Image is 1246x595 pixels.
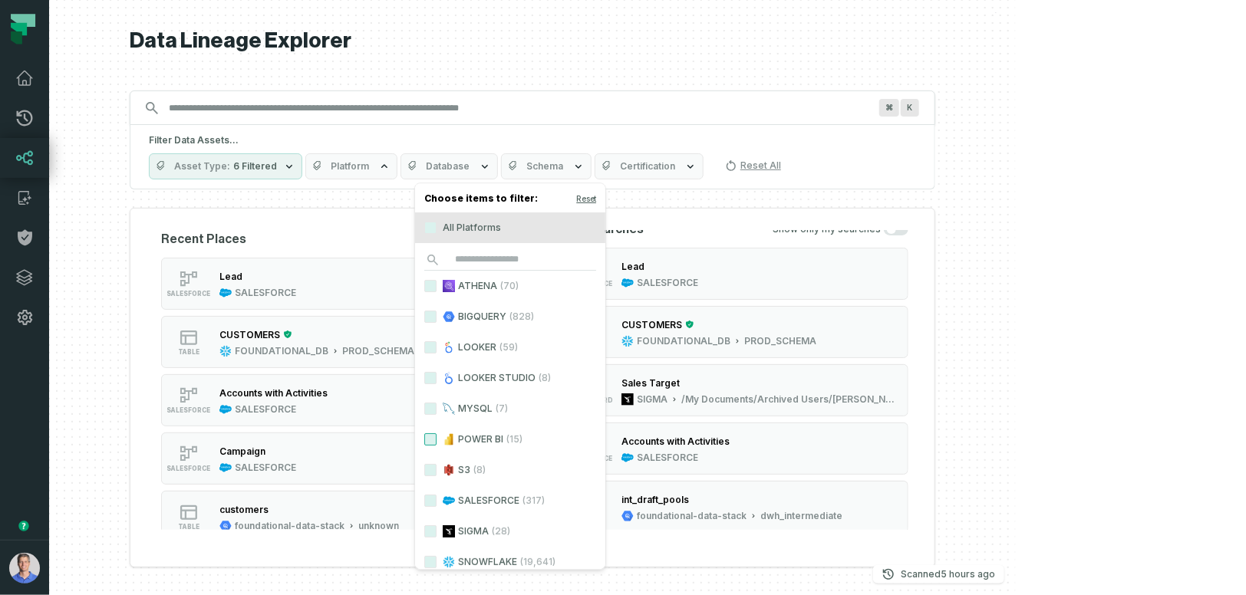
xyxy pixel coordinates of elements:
[415,485,605,516] label: SALESFORCE
[17,519,31,533] div: Tooltip anchor
[415,189,605,212] h4: Choose items to filter:
[424,433,437,445] button: POWER BI(15)
[424,495,437,507] button: SALESFORCE(317)
[873,565,1004,583] button: Scanned[DATE] 8:10:59 AM
[901,567,995,582] p: Scanned
[496,403,508,415] span: (7)
[415,424,605,455] label: POWER BI
[879,99,899,117] span: Press ⌘ + K to focus the search bar
[520,556,555,568] span: (19,641)
[424,464,437,476] button: S3(8)
[415,271,605,301] label: ATHENA
[415,516,605,547] label: SIGMA
[492,525,510,537] span: (28)
[509,311,534,323] span: (828)
[415,393,605,424] label: MYSQL
[522,495,545,507] span: (317)
[424,372,437,384] button: LOOKER STUDIO(8)
[415,547,605,577] label: SNOWFLAKE
[424,222,437,234] button: All Platforms
[415,455,605,485] label: S3
[424,525,437,537] button: SIGMA(28)
[539,372,551,384] span: (8)
[424,311,437,323] button: BIGQUERY(828)
[130,28,935,54] h1: Data Lineage Explorer
[506,433,522,445] span: (15)
[415,363,605,393] label: LOOKER STUDIO
[424,556,437,568] button: SNOWFLAKE(19,641)
[415,212,605,243] label: All Platforms
[415,301,605,332] label: BIGQUERY
[424,280,437,292] button: ATHENA(70)
[424,341,437,353] button: LOOKER(59)
[500,280,519,292] span: (70)
[499,341,518,353] span: (59)
[415,332,605,363] label: LOOKER
[9,553,40,583] img: avatar of Barak Forgoun
[941,568,995,580] relative-time: Sep 17, 2025, 8:10 AM GMT+3
[473,464,486,476] span: (8)
[576,192,596,205] button: Reset
[424,403,437,415] button: MYSQL(7)
[901,99,919,117] span: Press ⌘ + K to focus the search bar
